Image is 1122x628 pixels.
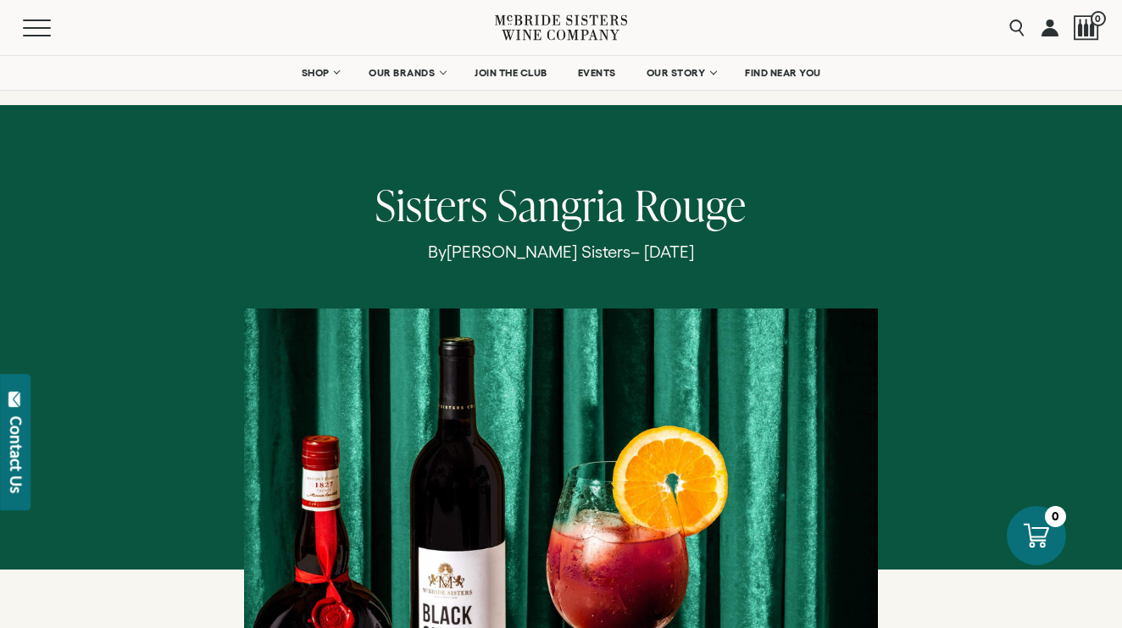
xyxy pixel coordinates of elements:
[475,67,547,79] span: JOIN THE CLUB
[647,67,706,79] span: OUR STORY
[358,56,455,90] a: OUR BRANDS
[567,56,627,90] a: EVENTS
[290,56,349,90] a: SHOP
[497,175,625,234] span: Sangria
[369,67,435,79] span: OUR BRANDS
[23,19,84,36] button: Mobile Menu Trigger
[1045,506,1066,527] div: 0
[464,56,558,90] a: JOIN THE CLUB
[636,56,726,90] a: OUR STORY
[8,416,25,493] div: Contact Us
[578,67,616,79] span: EVENTS
[93,242,1028,262] p: By – [DATE]
[301,67,330,79] span: SHOP
[375,175,488,234] span: Sisters
[447,242,630,261] span: [PERSON_NAME] Sisters
[635,175,747,234] span: Rouge
[1091,11,1106,26] span: 0
[745,67,821,79] span: FIND NEAR YOU
[734,56,832,90] a: FIND NEAR YOU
